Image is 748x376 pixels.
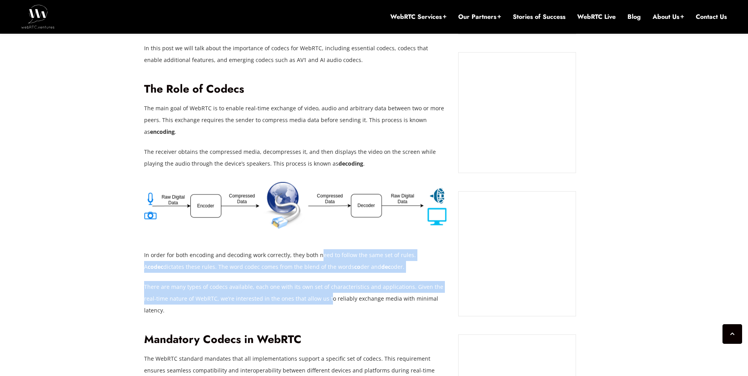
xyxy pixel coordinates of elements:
p: In this post we will talk about the importance of codecs for WebRTC, including essential codecs, ... [144,42,446,66]
h2: The Role of Codecs [144,82,446,96]
img: WebRTC.ventures [21,5,55,28]
iframe: Embedded CTA [466,60,568,165]
p: The receiver obtains the compressed media, decompresses it, and then displays the video on the sc... [144,146,446,170]
iframe: Embedded CTA [466,199,568,308]
img: Codecs.drawio.png [144,181,446,230]
h2: Mandatory Codecs in WebRTC [144,333,446,347]
strong: co [354,263,360,270]
strong: dec [381,263,391,270]
a: Blog [627,13,641,21]
p: In order for both encoding and decoding work correctly, they both need to follow the same set of ... [144,249,446,273]
a: Contact Us [696,13,727,21]
a: Our Partners [458,13,501,21]
a: Stories of Success [513,13,565,21]
a: WebRTC Live [577,13,616,21]
strong: decoding [338,160,363,167]
p: The main goal of WebRTC is to enable real-time exchange of video, audio and arbitrary data betwee... [144,102,446,138]
strong: codec [148,263,163,270]
a: About Us [653,13,684,21]
p: There are many types of codecs available, each one with its own set of characteristics and applic... [144,281,446,316]
a: WebRTC Services [390,13,446,21]
strong: encoding [150,128,175,135]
